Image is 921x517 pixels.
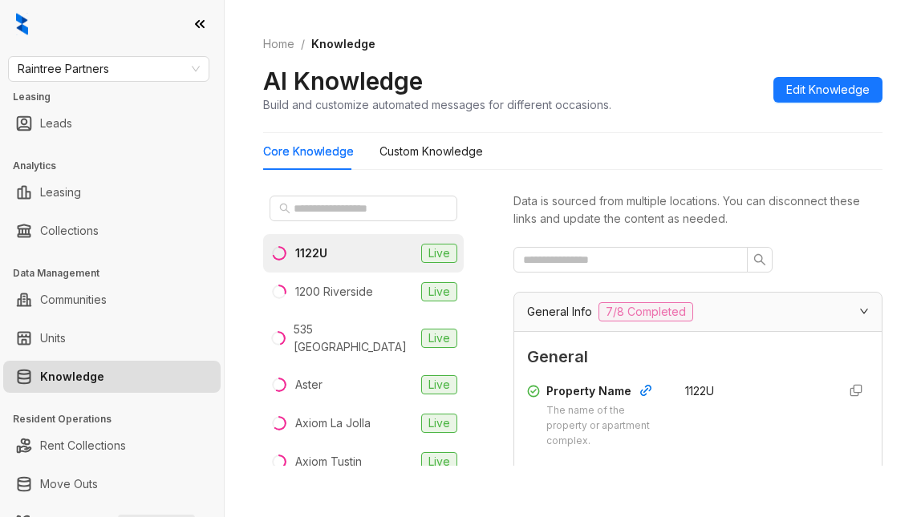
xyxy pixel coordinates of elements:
[421,414,457,433] span: Live
[421,282,457,301] span: Live
[40,215,99,247] a: Collections
[859,306,869,316] span: expanded
[16,13,28,35] img: logo
[263,143,354,160] div: Core Knowledge
[546,382,666,403] div: Property Name
[3,176,221,208] li: Leasing
[263,66,423,96] h2: AI Knowledge
[295,283,373,301] div: 1200 Riverside
[295,244,327,262] div: 1122U
[753,253,766,266] span: search
[13,90,224,104] h3: Leasing
[3,107,221,139] li: Leads
[279,203,290,214] span: search
[786,81,870,99] span: Edit Knowledge
[40,176,81,208] a: Leasing
[598,302,693,321] span: 7/8 Completed
[685,384,714,398] span: 1122U
[260,35,298,53] a: Home
[40,107,72,139] a: Leads
[773,77,882,103] button: Edit Knowledge
[421,452,457,471] span: Live
[40,361,104,393] a: Knowledge
[3,468,221,500] li: Move Outs
[514,293,882,331] div: General Info7/8 Completed
[13,412,224,426] h3: Resident Operations
[40,284,107,316] a: Communities
[421,329,457,348] span: Live
[40,322,66,354] a: Units
[294,321,415,356] div: 535 [GEOGRAPHIC_DATA]
[3,361,221,393] li: Knowledge
[3,322,221,354] li: Units
[421,375,457,394] span: Live
[40,468,98,500] a: Move Outs
[3,430,221,462] li: Rent Collections
[527,303,592,321] span: General Info
[527,345,869,370] span: General
[546,403,666,449] div: The name of the property or apartment complex.
[513,192,882,228] div: Data is sourced from multiple locations. You can disconnect these links and update the content as...
[263,96,611,113] div: Build and customize automated messages for different occasions.
[301,35,305,53] li: /
[18,57,200,81] span: Raintree Partners
[40,430,126,462] a: Rent Collections
[13,266,224,281] h3: Data Management
[295,414,371,432] div: Axiom La Jolla
[295,376,323,394] div: Aster
[421,244,457,263] span: Live
[3,284,221,316] li: Communities
[3,215,221,247] li: Collections
[311,37,375,50] span: Knowledge
[379,143,483,160] div: Custom Knowledge
[295,453,362,471] div: Axiom Tustin
[13,159,224,173] h3: Analytics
